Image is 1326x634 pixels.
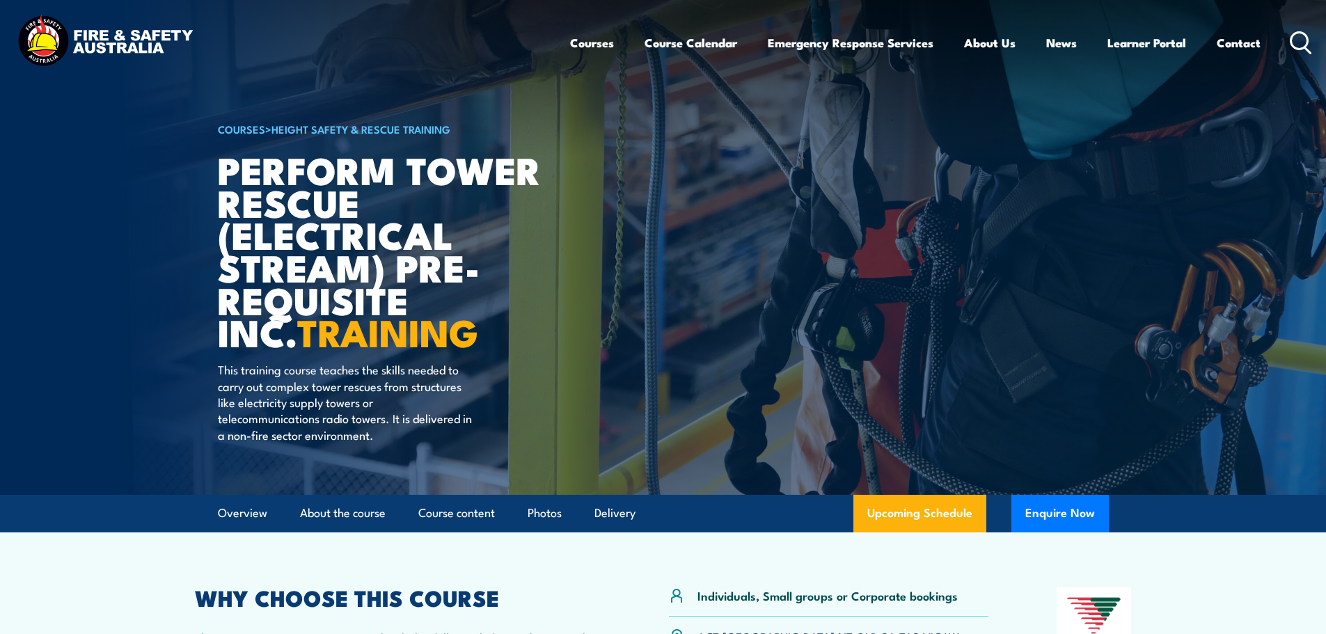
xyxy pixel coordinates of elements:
a: Upcoming Schedule [853,495,986,532]
a: About the course [300,495,386,532]
a: Overview [218,495,267,532]
a: Contact [1217,24,1261,61]
p: Individuals, Small groups or Corporate bookings [697,587,958,603]
a: Emergency Response Services [768,24,933,61]
a: Course content [418,495,495,532]
a: Delivery [594,495,636,532]
a: Courses [570,24,614,61]
a: COURSES [218,121,265,136]
p: This training course teaches the skills needed to carry out complex tower rescues from structures... [218,361,472,443]
strong: TRAINING [297,302,478,360]
h2: WHY CHOOSE THIS COURSE [195,587,601,607]
a: Learner Portal [1107,24,1186,61]
button: Enquire Now [1011,495,1109,532]
h6: > [218,120,562,137]
h1: Perform tower rescue (Electrical Stream) Pre-requisite inc. [218,153,562,348]
a: Course Calendar [645,24,737,61]
a: Height Safety & Rescue Training [271,121,450,136]
a: News [1046,24,1077,61]
a: Photos [528,495,562,532]
a: About Us [964,24,1016,61]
